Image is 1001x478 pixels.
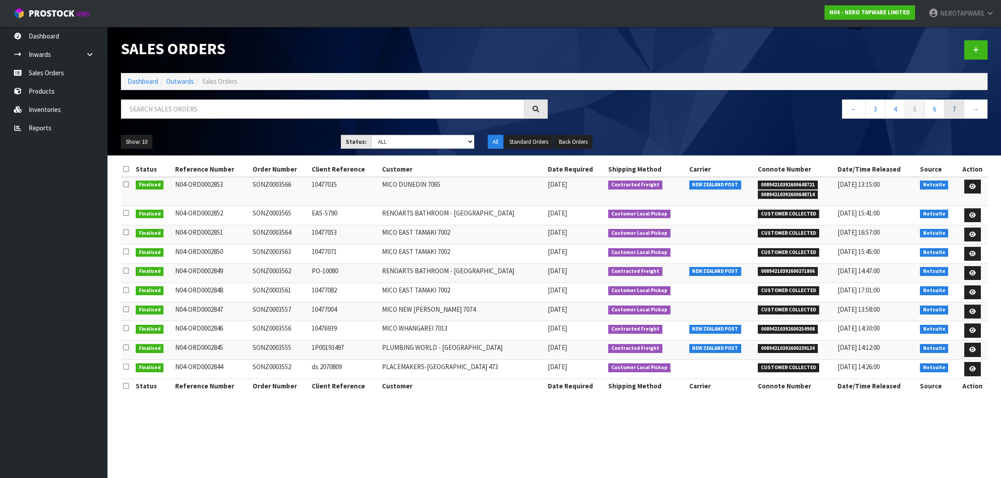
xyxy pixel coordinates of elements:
[121,99,524,119] input: Search sales orders
[309,340,380,360] td: 1P00193497
[309,225,380,244] td: 10477053
[758,229,819,238] span: CUSTOMER COLLECTED
[548,286,567,294] span: [DATE]
[173,263,250,283] td: N04-ORD0002849
[608,344,662,353] span: Contracted Freight
[166,77,194,86] a: Outwards
[918,379,958,393] th: Source
[838,247,880,256] span: [DATE] 15:45:00
[920,325,949,334] span: Netsuite
[944,99,964,119] a: 7
[835,379,917,393] th: Date/Time Released
[380,162,546,177] th: Customer
[608,181,662,189] span: Contracted Freight
[250,302,309,321] td: SONZ0003557
[548,209,567,217] span: [DATE]
[309,379,380,393] th: Client Reference
[548,267,567,275] span: [DATE]
[758,248,819,257] span: CUSTOMER COLLECTED
[136,229,164,238] span: Finalised
[758,306,819,314] span: CUSTOMER COLLECTED
[136,325,164,334] span: Finalised
[309,206,380,225] td: EAS-5790
[548,180,567,189] span: [DATE]
[554,135,593,149] button: Back Orders
[488,135,503,149] button: All
[76,10,90,18] small: WMS
[920,248,949,257] span: Netsuite
[121,135,152,149] button: Show: 10
[689,325,742,334] span: NEW ZEALAND POST
[940,9,984,17] span: NEROTAPWARE
[309,177,380,206] td: 10477035
[606,162,687,177] th: Shipping Method
[838,362,880,371] span: [DATE] 14:26:00
[309,283,380,302] td: 10477082
[380,283,546,302] td: MICO EAST TAMAKI 7002
[838,305,880,314] span: [DATE] 13:58:00
[918,162,958,177] th: Source
[920,344,949,353] span: Netsuite
[687,162,756,177] th: Carrier
[758,286,819,295] span: CUSTOMER COLLECTED
[309,321,380,340] td: 10476939
[920,306,949,314] span: Netsuite
[173,162,250,177] th: Reference Number
[838,324,880,332] span: [DATE] 14:30:00
[309,360,380,379] td: ds 2070809
[250,283,309,302] td: SONZ0003561
[136,306,164,314] span: Finalised
[608,325,662,334] span: Contracted Freight
[128,77,158,86] a: Dashboard
[758,190,818,199] span: 00894210392600648714
[133,379,173,393] th: Status
[380,263,546,283] td: RENOARTS BATHROOM - [GEOGRAPHIC_DATA]
[838,267,880,275] span: [DATE] 14:47:00
[829,9,910,16] strong: N04 - NERO TAPWARE LIMITED
[136,286,164,295] span: Finalised
[250,379,309,393] th: Order Number
[13,8,25,19] img: cube-alt.png
[548,343,567,352] span: [DATE]
[136,363,164,372] span: Finalised
[689,181,742,189] span: NEW ZEALAND POST
[29,8,74,19] span: ProStock
[758,344,818,353] span: 00894210392600239134
[905,99,925,119] a: 5
[136,344,164,353] span: Finalised
[964,99,988,119] a: →
[758,363,819,372] span: CUSTOMER COLLECTED
[380,225,546,244] td: MICO EAST TAMAKI 7002
[202,77,237,86] span: Sales Orders
[250,206,309,225] td: SONZ0003565
[136,248,164,257] span: Finalised
[687,379,756,393] th: Carrier
[920,181,949,189] span: Netsuite
[173,379,250,393] th: Reference Number
[958,379,988,393] th: Action
[608,248,670,257] span: Customer Local Pickup
[835,162,917,177] th: Date/Time Released
[561,99,988,121] nav: Page navigation
[380,321,546,340] td: MICO WHANGAREI 7013
[250,177,309,206] td: SONZ0003566
[608,210,670,219] span: Customer Local Pickup
[758,181,818,189] span: 00894210392600648721
[309,244,380,263] td: 10477071
[758,267,818,276] span: 00894210392600271806
[548,228,567,237] span: [DATE]
[606,379,687,393] th: Shipping Method
[838,228,880,237] span: [DATE] 16:57:00
[250,244,309,263] td: SONZ0003563
[136,267,164,276] span: Finalised
[924,99,945,119] a: 6
[756,379,835,393] th: Connote Number
[173,321,250,340] td: N04-ORD0002846
[842,99,866,119] a: ←
[548,362,567,371] span: [DATE]
[756,162,835,177] th: Connote Number
[309,263,380,283] td: PO-10080
[250,263,309,283] td: SONZ0003562
[173,225,250,244] td: N04-ORD0002851
[121,40,548,58] h1: Sales Orders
